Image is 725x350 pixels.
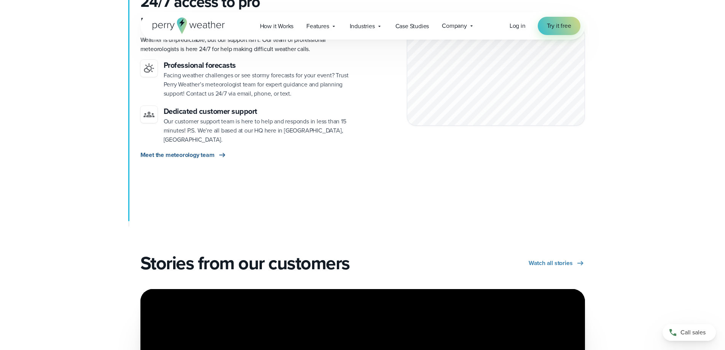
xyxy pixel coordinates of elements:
[260,22,294,31] span: How it Works
[140,150,215,160] span: Meet the meteorology team
[306,22,329,31] span: Features
[140,253,358,274] h2: Stories from our customers
[140,150,227,160] a: Meet the meteorology team
[140,35,357,54] p: Weather is unpredictable, but our support isn’t. Our team of professional meteorologists is here ...
[395,22,429,31] span: Case Studies
[164,60,357,71] h4: Professional forecasts
[547,21,571,30] span: Try it free
[510,21,526,30] a: Log in
[538,17,580,35] a: Try it free
[350,22,375,31] span: Industries
[442,21,467,30] span: Company
[389,18,436,34] a: Case Studies
[164,106,357,117] h4: Dedicated customer support
[680,328,706,337] span: Call sales
[663,324,716,341] a: Call sales
[529,259,573,268] span: Watch all stories
[253,18,300,34] a: How it Works
[529,259,585,268] a: Watch all stories
[164,117,357,144] p: Our customer support team is here to help and responds in less than 15 minutes! P.S. We’re all ba...
[164,71,357,98] p: Facing weather challenges or see stormy forecasts for your event? Trust Perry Weather’s meteorolo...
